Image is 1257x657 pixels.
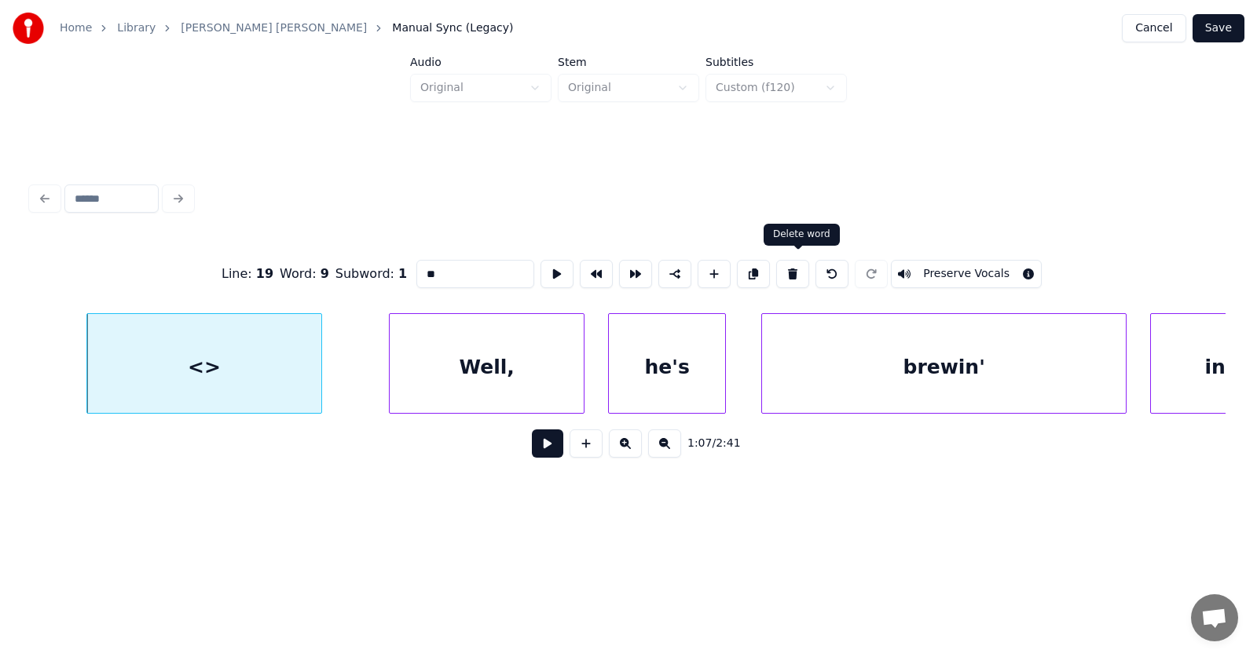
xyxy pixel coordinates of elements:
[256,266,273,281] span: 19
[222,265,273,283] div: Line :
[773,228,830,241] div: Delete word
[1193,14,1244,42] button: Save
[60,20,92,36] a: Home
[335,265,407,283] div: Subword :
[705,57,847,68] label: Subtitles
[1122,14,1186,42] button: Cancel
[687,436,725,451] div: /
[60,20,513,36] nav: breadcrumb
[891,260,1042,288] button: Toggle
[1191,594,1238,641] a: Open chat
[181,20,367,36] a: [PERSON_NAME] [PERSON_NAME]
[392,20,513,36] span: Manual Sync (Legacy)
[321,266,329,281] span: 9
[410,57,552,68] label: Audio
[716,436,740,451] span: 2:41
[13,13,44,44] img: youka
[558,57,699,68] label: Stem
[398,266,407,281] span: 1
[687,436,712,451] span: 1:07
[117,20,156,36] a: Library
[280,265,329,283] div: Word :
